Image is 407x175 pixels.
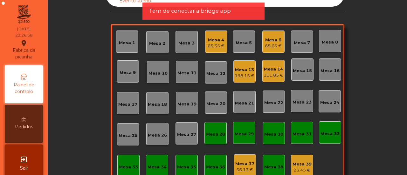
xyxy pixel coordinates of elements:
[236,40,252,46] div: Mesa 5
[265,37,282,43] div: Mesa 6
[206,71,225,77] div: Mesa 12
[206,101,225,107] div: Mesa 20
[293,167,312,173] div: 23.45 €
[20,39,28,47] i: location_on
[320,99,339,106] div: Mesa 24
[321,68,340,74] div: Mesa 16
[235,100,254,106] div: Mesa 21
[6,82,41,95] span: Painel de controlo
[149,40,165,47] div: Mesa 2
[322,39,338,45] div: Mesa 8
[20,156,28,163] i: exit_to_app
[118,101,137,108] div: Mesa 17
[235,167,254,173] div: 56.13 €
[119,40,135,46] div: Mesa 1
[265,43,282,49] div: 65.65 €
[235,131,254,137] div: Mesa 29
[293,68,312,74] div: Mesa 15
[15,32,32,38] div: 22:26:58
[321,131,340,137] div: Mesa 32
[177,101,197,107] div: Mesa 19
[264,131,283,138] div: Mesa 30
[206,164,225,170] div: Mesa 36
[235,67,254,73] div: Mesa 13
[17,26,31,32] div: [DATE]
[264,66,283,72] div: Mesa 14
[206,131,225,138] div: Mesa 28
[208,37,224,43] div: Mesa 4
[178,40,195,46] div: Mesa 3
[293,99,312,105] div: Mesa 23
[148,164,167,170] div: Mesa 34
[294,40,310,46] div: Mesa 7
[293,131,312,137] div: Mesa 31
[119,164,138,170] div: Mesa 33
[5,39,43,60] div: Fabrica da picanha
[148,70,168,77] div: Mesa 10
[208,43,224,49] div: 65.35 €
[264,164,283,170] div: Mesa 38
[264,100,283,106] div: Mesa 22
[119,132,138,139] div: Mesa 25
[120,70,136,76] div: Mesa 9
[148,101,167,108] div: Mesa 18
[20,165,28,172] span: Sair
[177,131,196,138] div: Mesa 27
[235,161,254,167] div: Mesa 37
[177,164,196,170] div: Mesa 35
[149,7,231,15] span: Tem de conectar a bridge app
[293,161,312,167] div: Mesa 39
[177,70,197,76] div: Mesa 11
[235,73,254,79] div: 198.15 €
[15,124,33,130] span: Pedidos
[264,72,283,78] div: 111.85 €
[16,3,31,25] img: qpiato
[148,132,167,138] div: Mesa 26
